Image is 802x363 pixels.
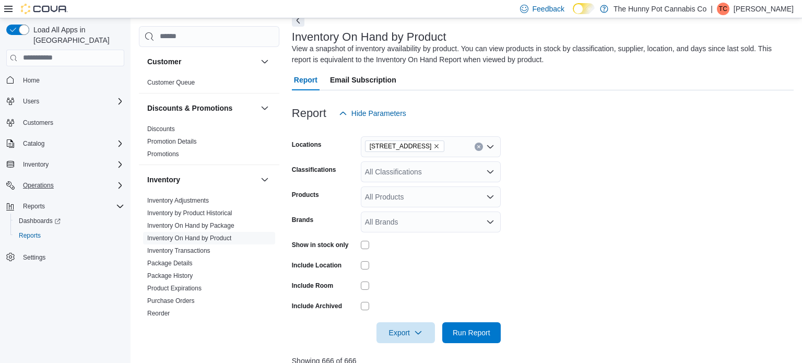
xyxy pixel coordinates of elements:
button: Run Report [442,322,501,343]
span: Customers [19,116,124,129]
span: Home [19,74,124,87]
button: Customer [258,55,271,68]
h3: Inventory [147,174,180,185]
span: Settings [23,253,45,262]
button: Reports [2,199,128,214]
button: Catalog [19,137,49,150]
button: Open list of options [486,193,494,201]
a: Inventory by Product Historical [147,209,232,217]
button: Home [2,73,128,88]
p: | [711,3,713,15]
a: Reorder [147,310,170,317]
input: Dark Mode [573,3,595,14]
a: Promotions [147,150,179,158]
span: Customers [23,119,53,127]
span: Product Expirations [147,284,202,292]
span: Operations [23,181,54,190]
span: Inventory Transactions [147,247,210,255]
span: Report [294,69,317,90]
div: Customer [139,76,279,93]
label: Brands [292,216,313,224]
span: 334 Wellington Rd [365,140,445,152]
a: Customers [19,116,57,129]
a: Home [19,74,44,87]
div: Inventory [139,194,279,336]
span: Inventory [23,160,49,169]
label: Show in stock only [292,241,349,249]
span: Hide Parameters [351,108,406,119]
button: Operations [2,178,128,193]
span: Package History [147,272,193,280]
button: Inventory [2,157,128,172]
button: Customers [2,115,128,130]
a: Reports [15,229,45,242]
span: Feedback [533,4,564,14]
button: Reports [10,228,128,243]
a: Package History [147,272,193,279]
span: Catalog [19,137,124,150]
nav: Complex example [6,68,124,292]
a: Inventory Adjustments [147,197,209,204]
span: Email Subscription [330,69,396,90]
a: Discounts [147,125,175,133]
button: Inventory [258,173,271,186]
h3: Customer [147,56,181,67]
a: Settings [19,251,50,264]
button: Hide Parameters [335,103,410,124]
button: Open list of options [486,218,494,226]
button: Next [292,14,304,27]
span: Reports [19,200,124,213]
span: Reports [23,202,45,210]
span: [STREET_ADDRESS] [370,141,432,151]
a: Dashboards [15,215,65,227]
span: Settings [19,250,124,263]
button: Users [19,95,43,108]
h3: Report [292,107,326,120]
img: Cova [21,4,68,14]
label: Include Archived [292,302,342,310]
span: Reports [15,229,124,242]
button: Clear input [475,143,483,151]
a: Product Expirations [147,285,202,292]
button: Open list of options [486,143,494,151]
div: Discounts & Promotions [139,123,279,165]
button: Settings [2,249,128,264]
a: Inventory On Hand by Product [147,235,231,242]
span: Inventory Adjustments [147,196,209,205]
label: Locations [292,140,322,149]
label: Classifications [292,166,336,174]
a: Customer Queue [147,79,195,86]
span: Dashboards [19,217,61,225]
button: Customer [147,56,256,67]
p: [PERSON_NAME] [734,3,794,15]
button: Open list of options [486,168,494,176]
span: Users [19,95,124,108]
a: Package Details [147,260,193,267]
a: Purchase Orders [147,297,195,305]
button: Operations [19,179,58,192]
p: The Hunny Pot Cannabis Co [614,3,706,15]
span: Dashboards [15,215,124,227]
span: Reorder [147,309,170,318]
button: Inventory [19,158,53,171]
button: Discounts & Promotions [258,102,271,114]
span: Operations [19,179,124,192]
label: Include Room [292,282,333,290]
span: Inventory [19,158,124,171]
span: TC [719,3,727,15]
span: Inventory On Hand by Package [147,221,234,230]
label: Include Location [292,261,341,270]
span: Customer Queue [147,78,195,87]
span: Promotion Details [147,137,197,146]
button: Reports [19,200,49,213]
span: Export [383,322,429,343]
span: Run Report [453,327,490,338]
div: View a snapshot of inventory availability by product. You can view products in stock by classific... [292,43,788,65]
a: Dashboards [10,214,128,228]
span: Home [23,76,40,85]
